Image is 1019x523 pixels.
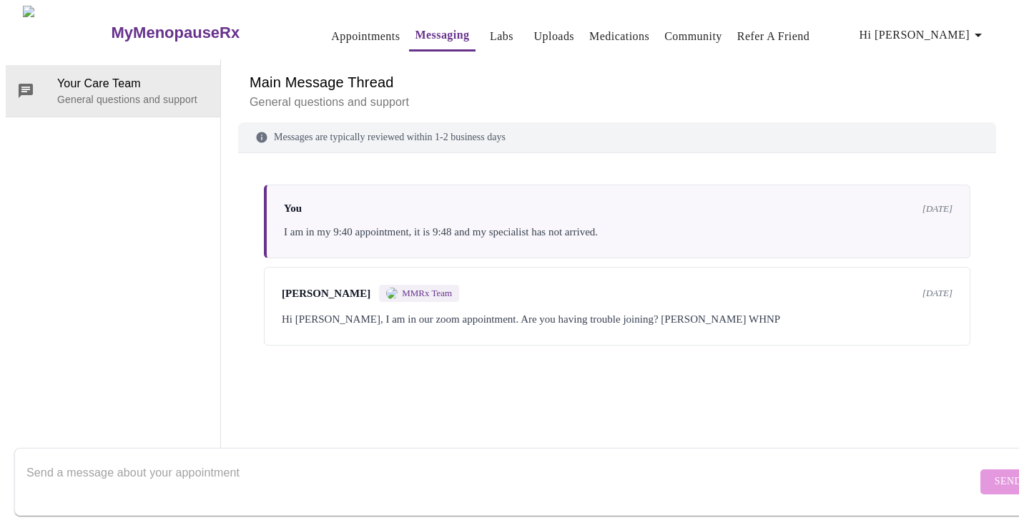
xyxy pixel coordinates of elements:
img: MMRX [386,288,398,299]
a: MyMenopauseRx [109,8,297,58]
span: You [284,202,302,215]
a: Appointments [331,26,400,47]
button: Community [659,22,728,51]
span: [DATE] [922,203,952,215]
p: General questions and support [250,94,985,111]
textarea: Send a message about your appointment [26,459,977,504]
span: Your Care Team [57,75,209,92]
button: Uploads [528,22,581,51]
button: Hi [PERSON_NAME] [854,21,993,49]
h6: Main Message Thread [250,71,985,94]
a: Uploads [534,26,575,47]
h3: MyMenopauseRx [112,24,240,42]
button: Refer a Friend [732,22,816,51]
a: Refer a Friend [737,26,810,47]
button: Appointments [325,22,405,51]
span: MMRx Team [402,288,452,299]
p: General questions and support [57,92,209,107]
a: Labs [490,26,513,47]
img: MyMenopauseRx Logo [23,6,109,59]
span: [DATE] [922,288,952,299]
button: Medications [584,22,655,51]
span: [PERSON_NAME] [282,288,370,300]
button: Labs [479,22,525,51]
div: I am in my 9:40 appointment, it is 9:48 and my specialist has not arrived. [284,223,952,240]
div: Your Care TeamGeneral questions and support [6,65,220,117]
a: Messaging [415,25,469,45]
button: Messaging [409,21,475,52]
a: Community [664,26,722,47]
a: Medications [589,26,649,47]
div: Messages are typically reviewed within 1-2 business days [238,122,996,153]
div: Hi [PERSON_NAME], I am in our zoom appointment. Are you having trouble joining? [PERSON_NAME] WHNP [282,311,952,328]
span: Hi [PERSON_NAME] [860,25,987,45]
